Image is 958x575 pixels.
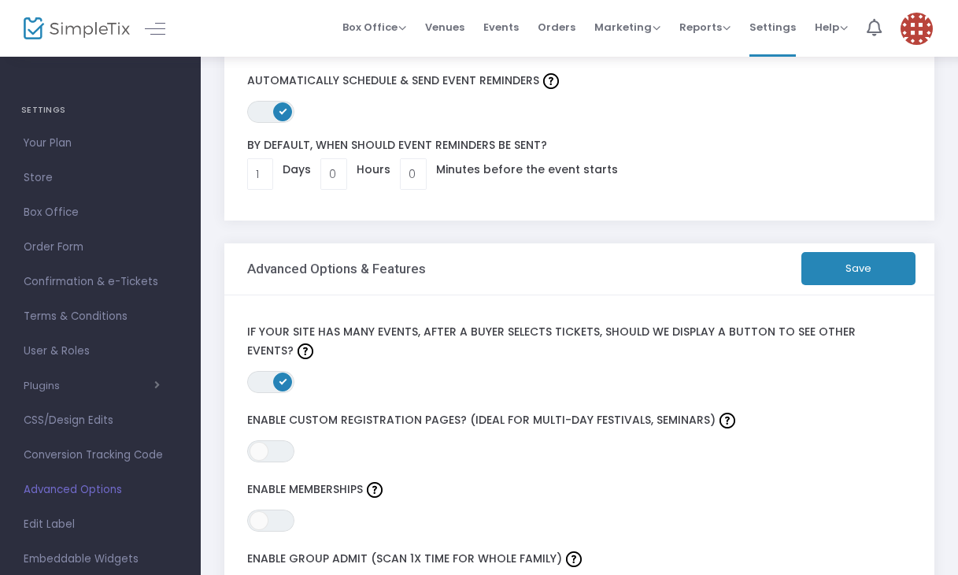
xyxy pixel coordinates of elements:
[367,482,383,498] img: question-mark
[436,161,618,178] label: Minutes before the event starts
[24,341,177,362] span: User & Roles
[247,478,864,502] label: Enable Memberships
[543,73,559,89] img: question-mark
[719,413,735,428] img: question-mark
[24,480,177,500] span: Advanced Options
[357,161,390,178] label: Hours
[594,20,660,35] span: Marketing
[679,20,731,35] span: Reports
[342,20,406,35] span: Box Office
[24,549,177,569] span: Embeddable Widgets
[279,106,287,114] span: ON
[247,69,912,93] label: Automatically schedule & send event Reminders
[247,139,912,153] label: By default, when should event Reminders be sent?
[24,272,177,292] span: Confirmation & e-Tickets
[298,343,313,359] img: question-mark
[24,168,177,188] span: Store
[247,261,426,276] h3: Advanced Options & Features
[247,409,864,432] label: Enable custom registration pages? (Ideal for multi-day festivals, seminars)
[24,445,177,466] span: Conversion Tracking Code
[283,161,311,178] label: Days
[24,133,177,154] span: Your Plan
[24,514,177,535] span: Edit Label
[538,7,575,47] span: Orders
[749,7,796,47] span: Settings
[801,252,915,285] button: Save
[24,202,177,223] span: Box Office
[24,237,177,258] span: Order Form
[483,7,519,47] span: Events
[815,20,848,35] span: Help
[279,377,287,385] span: ON
[566,551,582,567] img: question-mark
[21,95,179,126] h4: SETTINGS
[24,410,177,431] span: CSS/Design Edits
[425,7,464,47] span: Venues
[247,325,864,363] label: If your site has many events, after a buyer selects tickets, should we display a button to see ot...
[24,306,177,327] span: Terms & Conditions
[24,380,160,392] button: Plugins
[247,547,864,571] label: Enable group admit (Scan 1x time for whole family)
